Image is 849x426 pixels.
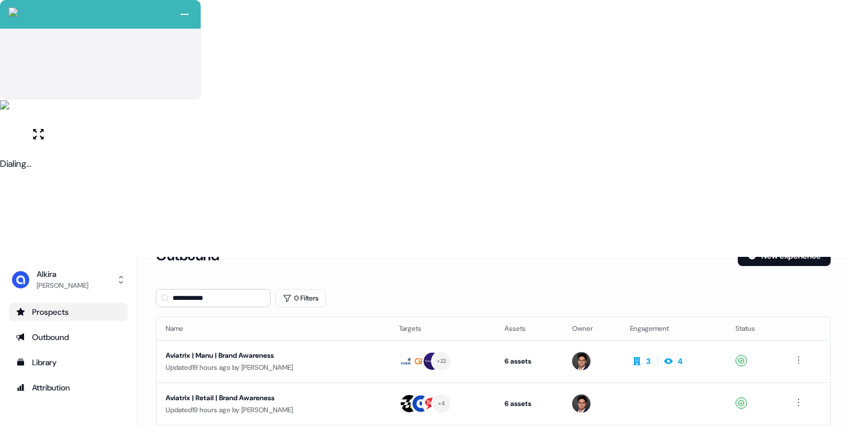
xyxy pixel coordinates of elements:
th: Owner [563,317,621,340]
a: Go to outbound experience [9,328,128,346]
div: Attribution [16,382,121,393]
th: Targets [390,317,495,340]
div: Outbound [16,331,121,343]
div: Library [16,357,121,368]
div: Prospects [16,306,121,318]
a: Go to prospects [9,303,128,321]
img: Hugh [572,394,590,413]
th: Engagement [621,317,726,340]
div: 3 [646,355,651,367]
div: [PERSON_NAME] [37,280,88,291]
img: callcloud-icon-white-35.svg [9,7,18,17]
th: Status [726,317,783,340]
div: 6 assets [504,398,553,409]
div: Alkira [37,268,88,280]
div: + 22 [437,356,447,366]
a: Go to templates [9,353,128,372]
div: Aviatrix | Manu | Brand Awareness [166,350,378,361]
div: 6 assets [504,355,553,367]
th: Assets [495,317,562,340]
div: + 4 [438,398,445,409]
div: Updated 19 hours ago by [PERSON_NAME] [166,362,381,373]
div: 4 [678,355,683,367]
div: Updated 19 hours ago by [PERSON_NAME] [166,404,381,416]
img: Hugh [572,352,590,370]
button: 0 Filters [275,289,326,307]
div: Aviatrix | Retail | Brand Awareness [166,392,378,404]
th: Name [157,317,390,340]
button: Alkira[PERSON_NAME] [9,266,128,294]
a: Go to attribution [9,378,128,397]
